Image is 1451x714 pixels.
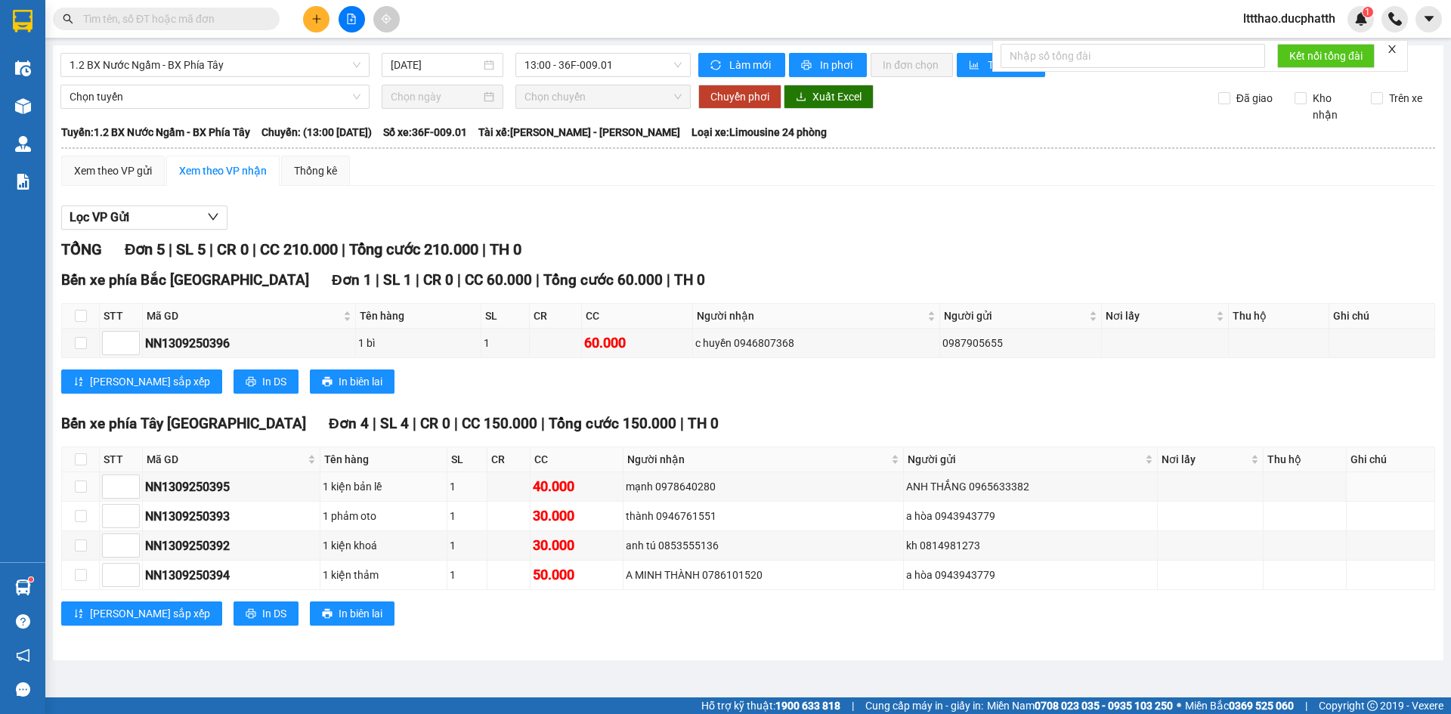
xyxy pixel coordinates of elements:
th: Thu hộ [1264,447,1347,472]
img: phone-icon [1388,12,1402,26]
td: NN1309250392 [143,531,320,561]
th: CR [487,447,531,472]
span: | [413,415,416,432]
div: 1 [484,335,527,351]
span: Người nhận [627,451,888,468]
input: Chọn ngày [391,88,481,105]
td: NN1309250395 [143,472,320,502]
span: Chuyến: (13:00 [DATE]) [261,124,372,141]
th: SL [447,447,487,472]
span: plus [311,14,322,24]
span: Số xe: 36F-009.01 [383,124,467,141]
span: Làm mới [729,57,773,73]
span: Lọc VP Gửi [70,208,129,227]
th: Ghi chú [1329,304,1435,329]
img: warehouse-icon [15,60,31,76]
div: 1 kiện bản lề [323,478,444,495]
span: Bến xe phía Bắc [GEOGRAPHIC_DATA] [61,271,309,289]
span: | [1305,697,1307,714]
button: printerIn DS [234,601,299,626]
span: CC 150.000 [462,415,537,432]
button: In đơn chọn [871,53,953,77]
span: TH 0 [688,415,719,432]
img: icon-new-feature [1354,12,1368,26]
span: | [667,271,670,289]
th: CC [531,447,623,472]
input: Tìm tên, số ĐT hoặc mã đơn [83,11,261,27]
span: message [16,682,30,697]
div: 50.000 [533,564,620,586]
div: a hòa 0943943779 [906,567,1155,583]
div: c huyền 0946807368 [695,335,937,351]
span: CC 60.000 [465,271,532,289]
div: 1 phảm oto [323,508,444,524]
span: | [252,240,256,258]
th: STT [100,304,143,329]
img: solution-icon [15,174,31,190]
div: Thống kê [294,162,337,179]
span: 1.2 BX Nước Ngầm - BX Phía Tây [70,54,360,76]
span: sort-ascending [73,376,84,388]
th: STT [100,447,143,472]
img: logo-vxr [13,10,32,32]
span: In DS [262,605,286,622]
span: Miền Nam [987,697,1173,714]
div: 30.000 [533,535,620,556]
span: ⚪️ [1177,703,1181,709]
span: download [796,91,806,104]
span: | [852,697,854,714]
span: notification [16,648,30,663]
div: 1 kiện khoá [323,537,444,554]
button: downloadXuất Excel [784,85,874,109]
strong: 0708 023 035 - 0935 103 250 [1035,700,1173,712]
span: down [207,211,219,223]
span: Tài xế: [PERSON_NAME] - [PERSON_NAME] [478,124,680,141]
span: 13:00 - 36F-009.01 [524,54,682,76]
span: | [680,415,684,432]
button: file-add [339,6,365,32]
div: 30.000 [533,505,620,527]
div: a hòa 0943943779 [906,508,1155,524]
span: | [416,271,419,289]
td: NN1309250393 [143,502,320,531]
strong: 1900 633 818 [775,700,840,712]
button: aim [373,6,400,32]
span: | [541,415,545,432]
span: Kho nhận [1307,90,1360,123]
span: Miền Bắc [1185,697,1294,714]
button: plus [303,6,329,32]
span: TỔNG [61,240,102,258]
span: | [342,240,345,258]
strong: 0369 525 060 [1229,700,1294,712]
span: CR 0 [420,415,450,432]
span: printer [801,60,814,72]
span: Tổng cước 60.000 [543,271,663,289]
span: sync [710,60,723,72]
input: Nhập số tổng đài [1001,44,1265,68]
span: lttthao.ducphatth [1231,9,1347,28]
span: Đơn 4 [329,415,369,432]
span: Nơi lấy [1106,308,1213,324]
div: 0987905655 [942,335,1098,351]
th: SL [481,304,530,329]
span: Xuất Excel [812,88,862,105]
div: Xem theo VP nhận [179,162,267,179]
button: printerIn phơi [789,53,867,77]
span: printer [246,376,256,388]
span: printer [246,608,256,620]
img: warehouse-icon [15,136,31,152]
span: printer [322,608,333,620]
span: Người gửi [908,451,1142,468]
button: printerIn biên lai [310,601,394,626]
span: Tổng cước 210.000 [349,240,478,258]
span: SL 1 [383,271,412,289]
span: In biên lai [339,605,382,622]
span: Loại xe: Limousine 24 phòng [691,124,827,141]
span: SL 5 [176,240,206,258]
span: sort-ascending [73,608,84,620]
span: Mã GD [147,451,305,468]
span: | [169,240,172,258]
td: NN1309250394 [143,561,320,590]
span: TH 0 [674,271,705,289]
sup: 1 [29,577,33,582]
